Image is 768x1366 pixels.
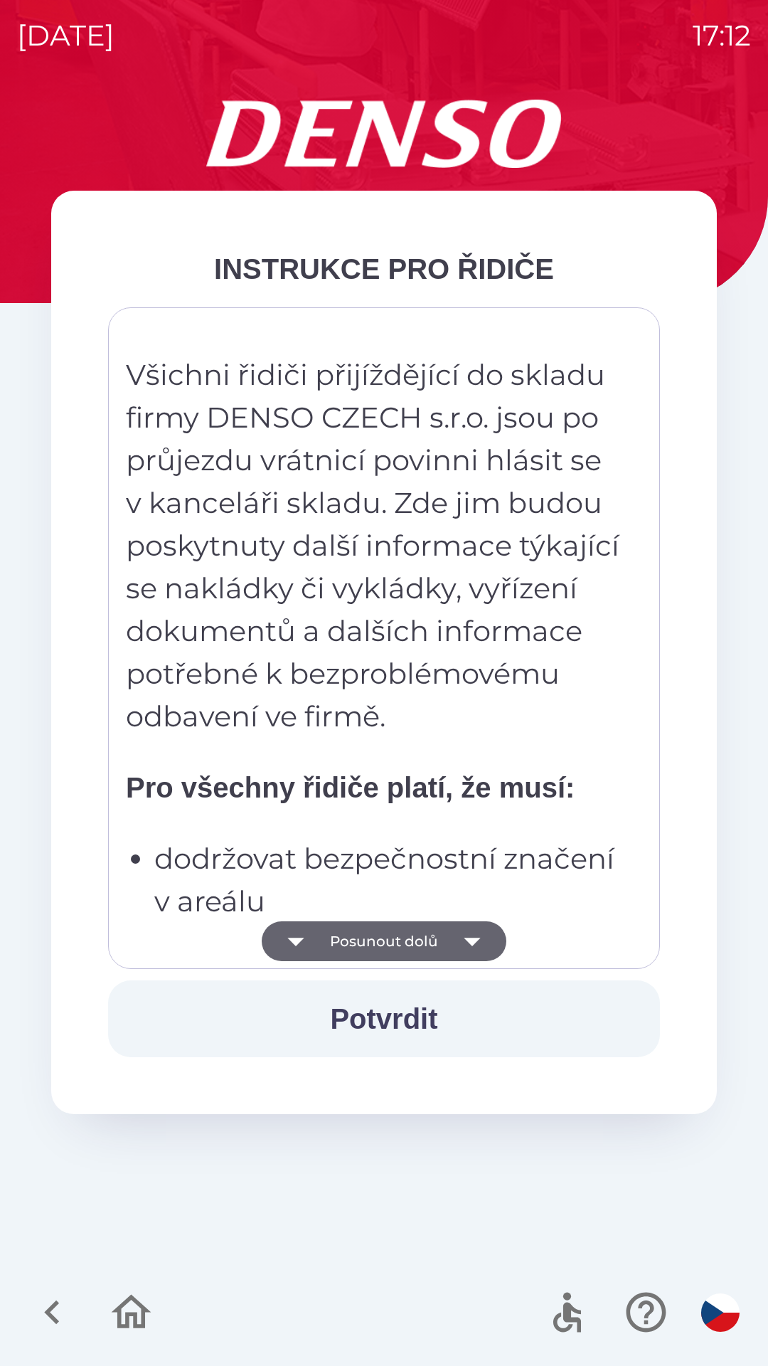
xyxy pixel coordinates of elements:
[126,772,575,803] strong: Pro všechny řidiče platí, že musí:
[154,837,622,923] p: dodržovat bezpečnostní značení v areálu
[262,921,506,961] button: Posunout dolů
[126,354,622,738] p: Všichni řidiči přijíždějící do skladu firmy DENSO CZECH s.r.o. jsou po průjezdu vrátnicí povinni ...
[701,1293,740,1332] img: cs flag
[51,100,717,168] img: Logo
[17,14,114,57] p: [DATE]
[108,980,660,1057] button: Potvrdit
[693,14,751,57] p: 17:12
[108,248,660,290] div: INSTRUKCE PRO ŘIDIČE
